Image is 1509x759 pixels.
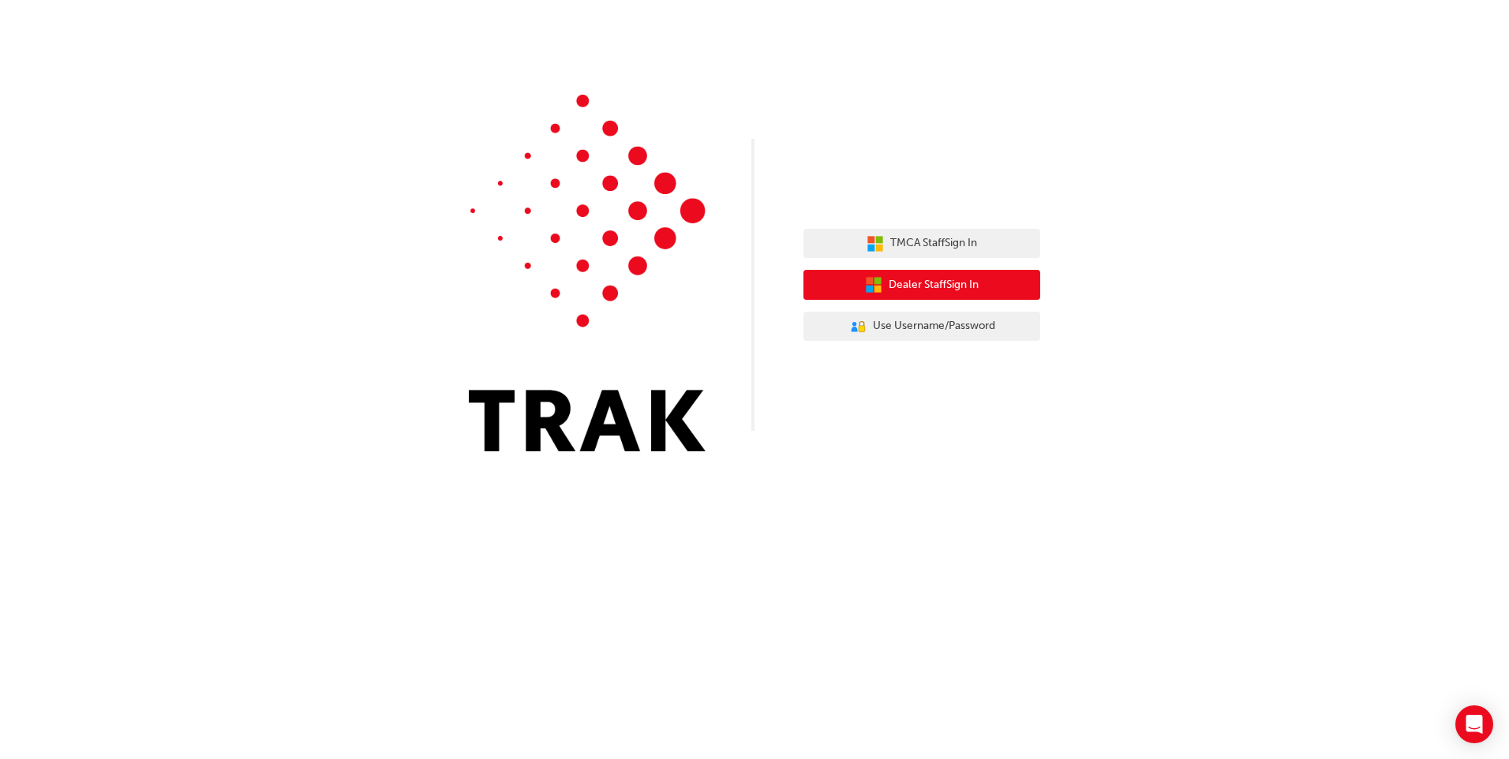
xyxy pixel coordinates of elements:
[803,312,1040,342] button: Use Username/Password
[890,234,977,252] span: TMCA Staff Sign In
[803,270,1040,300] button: Dealer StaffSign In
[873,317,995,335] span: Use Username/Password
[469,95,706,451] img: Trak
[889,276,979,294] span: Dealer Staff Sign In
[803,229,1040,259] button: TMCA StaffSign In
[1455,705,1493,743] div: Open Intercom Messenger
